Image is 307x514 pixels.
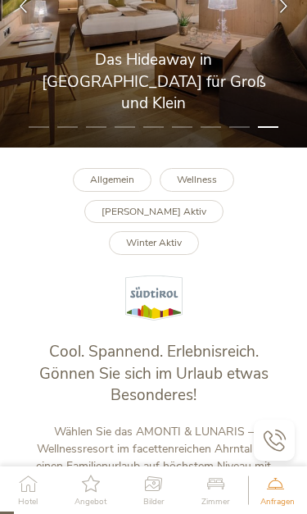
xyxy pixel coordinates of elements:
[126,236,182,249] b: Winter Aktiv
[260,498,295,506] span: Anfragen
[18,498,38,506] span: Hotel
[109,231,199,255] a: Winter Aktiv
[125,275,183,321] img: Südtirol
[90,173,134,186] b: Allgemein
[160,168,234,192] a: Wellness
[33,423,274,492] p: Wählen Sie das AMONTI & LUNARIS – Wellnessresort im facettenreichen Ahrntal für einen Familienurl...
[39,363,269,407] span: Gönnen Sie sich im Urlaub etwas Besonderes!
[143,498,165,506] span: Bilder
[49,341,259,362] span: Cool. Spannend. Erlebnisreich.
[201,498,230,506] span: Zimmer
[73,168,151,192] a: Allgemein
[102,205,206,218] b: [PERSON_NAME] Aktiv
[177,173,217,186] b: Wellness
[84,200,223,224] a: [PERSON_NAME] Aktiv
[74,498,106,506] span: Angebot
